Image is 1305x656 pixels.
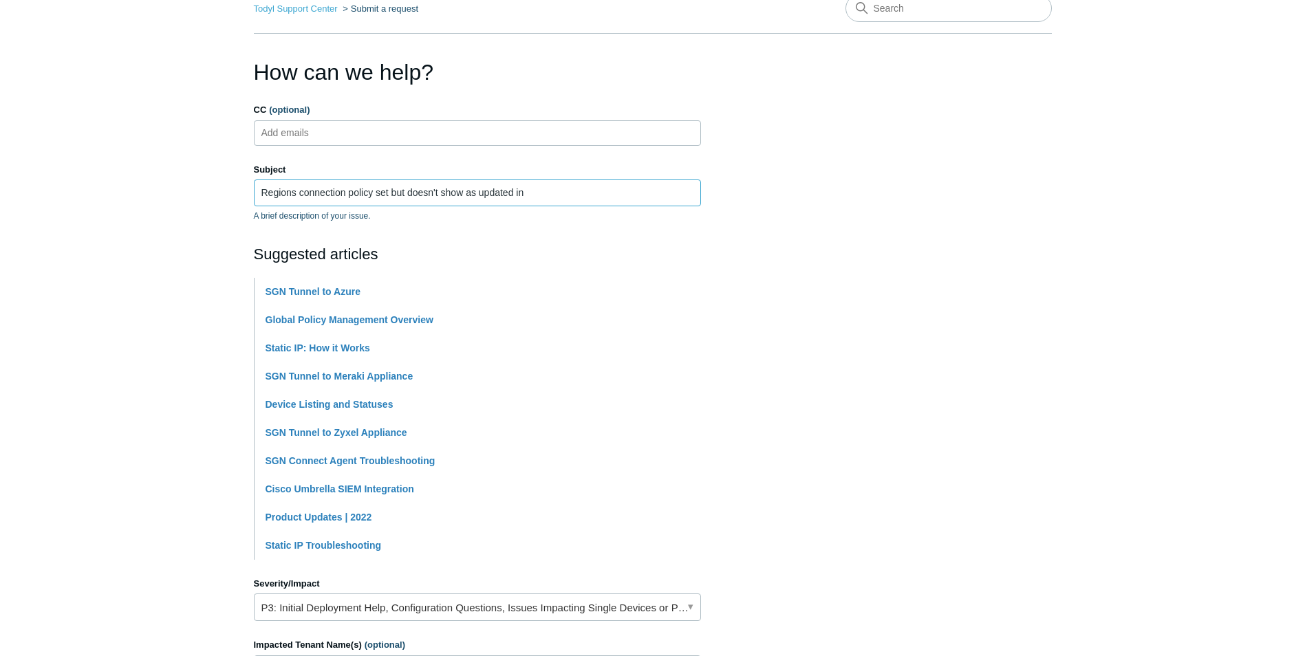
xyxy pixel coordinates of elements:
[254,56,701,89] h1: How can we help?
[254,638,701,652] label: Impacted Tenant Name(s)
[266,483,414,494] a: Cisco Umbrella SIEM Integration
[266,371,413,382] a: SGN Tunnel to Meraki Appliance
[266,286,360,297] a: SGN Tunnel to Azure
[266,342,370,353] a: Static IP: How it Works
[266,427,407,438] a: SGN Tunnel to Zyxel Appliance
[254,593,701,621] a: P3: Initial Deployment Help, Configuration Questions, Issues Impacting Single Devices or Past Out...
[254,3,341,14] li: Todyl Support Center
[266,314,433,325] a: Global Policy Management Overview
[256,122,338,143] input: Add emails
[254,163,701,177] label: Subject
[365,639,405,650] span: (optional)
[254,243,701,265] h2: Suggested articles
[266,399,393,410] a: Device Listing and Statuses
[340,3,418,14] li: Submit a request
[269,105,310,115] span: (optional)
[266,540,382,551] a: Static IP Troubleshooting
[254,210,701,222] p: A brief description of your issue.
[266,455,435,466] a: SGN Connect Agent Troubleshooting
[254,103,701,117] label: CC
[254,3,338,14] a: Todyl Support Center
[266,512,372,523] a: Product Updates | 2022
[254,577,701,591] label: Severity/Impact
